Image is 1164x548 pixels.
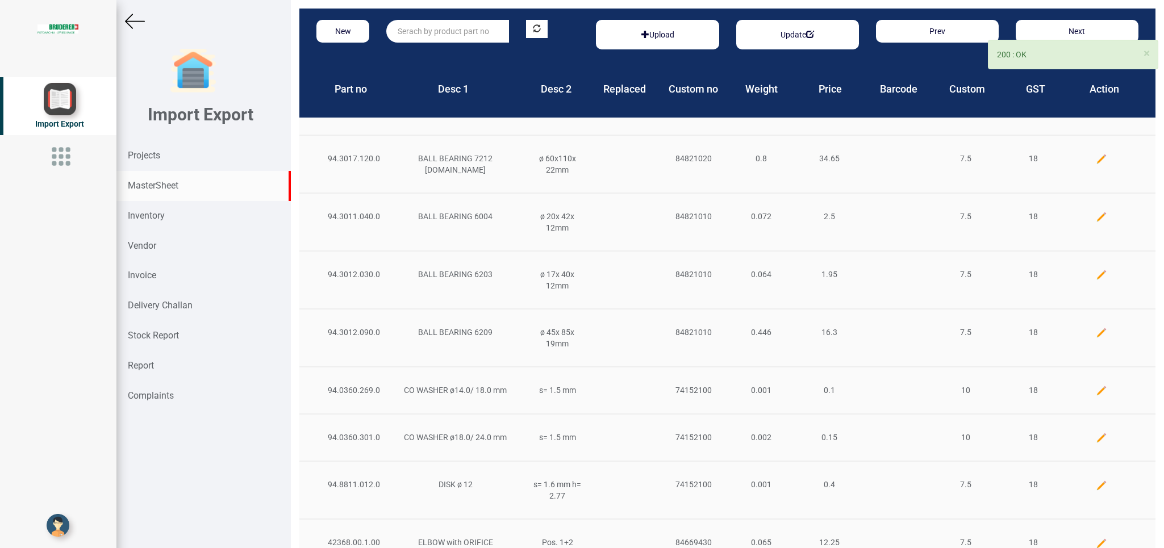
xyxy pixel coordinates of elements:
[660,327,728,338] div: 84821010
[1096,327,1107,338] img: edit.png
[523,327,591,349] div: ø 45x 85x 19mm
[932,153,1000,164] div: 7.5
[523,211,591,233] div: ø 20x 42x 12mm
[387,432,523,443] div: CO WASHER ø18.0/ 24.0 mm
[128,390,174,401] strong: Complaints
[1016,20,1138,43] button: Next
[523,269,591,291] div: ø 17x 40x 12mm
[319,211,387,222] div: 94.3011.040.0
[170,48,216,94] img: garage-closed.png
[523,432,591,443] div: s= 1.5 mm
[795,153,863,164] div: 34.65
[728,327,796,338] div: 0.446
[394,83,514,95] h4: Desc 1
[999,153,1067,164] div: 18
[1096,211,1107,223] img: edit.png
[941,83,993,95] h4: Custom
[1096,432,1107,444] img: edit.png
[319,153,387,164] div: 94.3017.120.0
[932,537,1000,548] div: 7.5
[660,153,728,164] div: 84821020
[128,330,179,341] strong: Stock Report
[387,153,523,175] div: BALL BEARING 7212 [DOMAIN_NAME]
[319,327,387,338] div: 94.3012.090.0
[997,50,1027,59] span: 200 : OK
[999,327,1067,338] div: 18
[736,20,859,49] div: Basic example
[795,384,863,396] div: 0.1
[128,360,154,371] strong: Report
[523,537,591,548] div: Pos. 1+2
[319,432,387,443] div: 94.0360.301.0
[523,384,591,396] div: s= 1.5 mm
[932,432,1000,443] div: 10
[728,211,796,222] div: 0.072
[635,26,681,44] button: Upload
[728,432,796,443] div: 0.002
[387,537,523,548] div: ELBOW with ORIFICE
[148,104,253,124] b: Import Export
[873,83,925,95] h4: Barcode
[387,327,523,338] div: BALL BEARING 6209
[319,384,387,396] div: 94.0360.269.0
[728,269,796,280] div: 0.064
[795,211,863,222] div: 2.5
[728,479,796,490] div: 0.001
[774,26,821,44] button: Update
[531,83,582,95] h4: Desc 2
[128,210,165,221] strong: Inventory
[386,20,509,43] input: Serach by product part no
[795,327,863,338] div: 16.3
[795,269,863,280] div: 1.95
[523,479,591,501] div: s= 1.6 mm h= 2.77
[660,211,728,222] div: 84821010
[999,384,1067,396] div: 18
[128,300,193,311] strong: Delivery Challan
[387,269,523,280] div: BALL BEARING 6203
[932,211,1000,222] div: 7.5
[387,211,523,222] div: BALL BEARING 6004
[35,119,84,128] span: Import Export
[325,83,377,95] h4: Part no
[387,384,523,396] div: CO WASHER ø14.0/ 18.0 mm
[660,384,728,396] div: 74152100
[1096,480,1107,491] img: edit.png
[319,269,387,280] div: 94.3012.030.0
[795,479,863,490] div: 0.4
[1096,269,1107,281] img: edit.png
[660,432,728,443] div: 74152100
[599,83,650,95] h4: Replaced
[319,479,387,490] div: 94.8811.012.0
[932,479,1000,490] div: 7.5
[523,153,591,175] div: ø 60x110x 22mm
[596,20,719,49] div: Basic example
[795,537,863,548] div: 12.25
[128,240,156,251] strong: Vendor
[387,479,523,490] div: DISK ø 12
[667,83,719,95] h4: Custom no
[319,537,387,548] div: 42368.00.1.00
[999,432,1067,443] div: 18
[316,20,369,43] button: New
[728,153,796,164] div: 0.8
[999,211,1067,222] div: 18
[999,269,1067,280] div: 18
[804,83,856,95] h4: Price
[932,327,1000,338] div: 7.5
[1010,83,1062,95] h4: GST
[932,269,1000,280] div: 7.5
[795,432,863,443] div: 0.15
[660,479,728,490] div: 74152100
[128,270,156,281] strong: Invoice
[932,384,1000,396] div: 10
[999,537,1067,548] div: 18
[736,83,788,95] h4: Weight
[999,479,1067,490] div: 18
[660,269,728,280] div: 84821010
[128,180,178,191] strong: MasterSheet
[728,537,796,548] div: 0.065
[728,384,796,396] div: 0.001
[660,537,728,548] div: 84669430
[1096,385,1107,396] img: edit.png
[1144,47,1150,60] span: ×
